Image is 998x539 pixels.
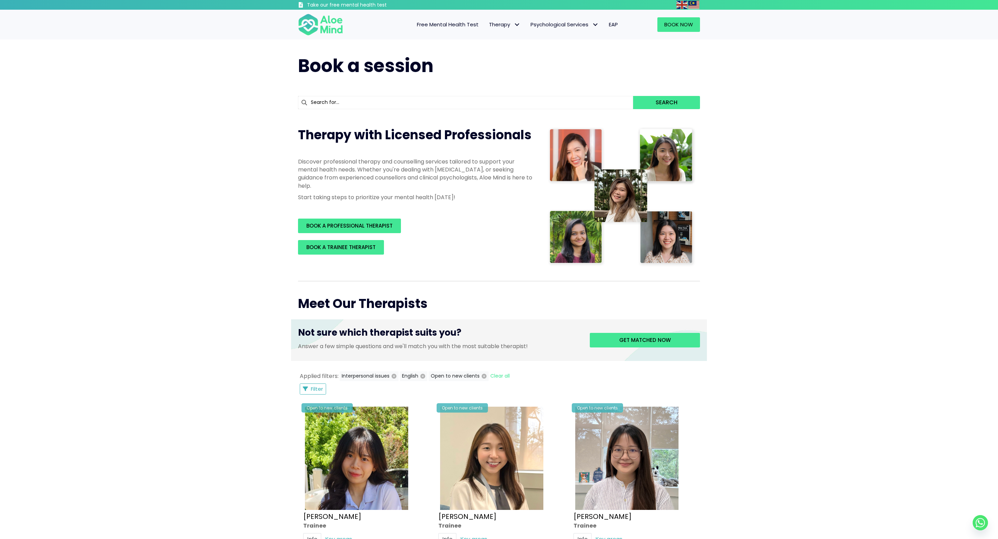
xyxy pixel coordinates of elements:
[525,17,604,32] a: Psychological ServicesPsychological Services: submenu
[303,512,361,521] a: [PERSON_NAME]
[298,342,579,350] p: Answer a few simple questions and we'll match you with the most suitable therapist!
[664,21,693,28] span: Book Now
[575,407,679,510] img: IMG_3049 – Joanne Lee
[298,158,534,190] p: Discover professional therapy and counselling services tailored to support your mental health nee...
[572,403,623,413] div: Open to new clients
[311,385,323,392] span: Filter
[590,333,700,347] a: Get matched now
[298,13,343,36] img: Aloe mind Logo
[298,53,434,78] span: Book a session
[973,515,988,530] a: Whatsapp
[298,2,424,10] a: Take our free mental health test
[609,21,618,28] span: EAP
[590,20,600,30] span: Psychological Services: submenu
[440,407,543,510] img: IMG_1660 – Tracy Kwah
[548,126,696,267] img: Therapist collage
[298,326,579,342] h3: Not sure which therapist suits you?
[298,295,428,312] span: Meet Our Therapists
[298,96,633,109] input: Search for...
[340,371,399,381] button: Interpersonal issues
[688,1,700,9] a: Malay
[400,371,427,381] button: English
[300,372,339,380] span: Applied filters:
[512,20,522,30] span: Therapy: submenu
[305,407,408,510] img: Aloe Mind Profile Pic – Christie Yong Kar Xin
[417,21,479,28] span: Free Mental Health Test
[300,383,326,395] button: Filter Listings
[484,17,525,32] a: TherapyTherapy: submenu
[676,1,688,9] img: en
[531,21,598,28] span: Psychological Services
[604,17,623,32] a: EAP
[438,512,497,521] a: [PERSON_NAME]
[352,17,623,32] nav: Menu
[429,371,489,381] button: Open to new clients
[298,126,532,144] span: Therapy with Licensed Professionals
[438,522,560,530] div: Trainee
[574,512,632,521] a: [PERSON_NAME]
[633,96,700,109] button: Search
[437,403,488,413] div: Open to new clients
[489,21,520,28] span: Therapy
[301,403,353,413] div: Open to new clients
[298,240,384,255] a: BOOK A TRAINEE THERAPIST
[412,17,484,32] a: Free Mental Health Test
[490,371,510,381] button: Clear all
[306,222,393,229] span: BOOK A PROFESSIONAL THERAPIST
[303,522,424,530] div: Trainee
[657,17,700,32] a: Book Now
[688,1,699,9] img: ms
[306,244,376,251] span: BOOK A TRAINEE THERAPIST
[574,522,695,530] div: Trainee
[298,219,401,233] a: BOOK A PROFESSIONAL THERAPIST
[676,1,688,9] a: English
[619,336,671,344] span: Get matched now
[298,193,534,201] p: Start taking steps to prioritize your mental health [DATE]!
[307,2,424,9] h3: Take our free mental health test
